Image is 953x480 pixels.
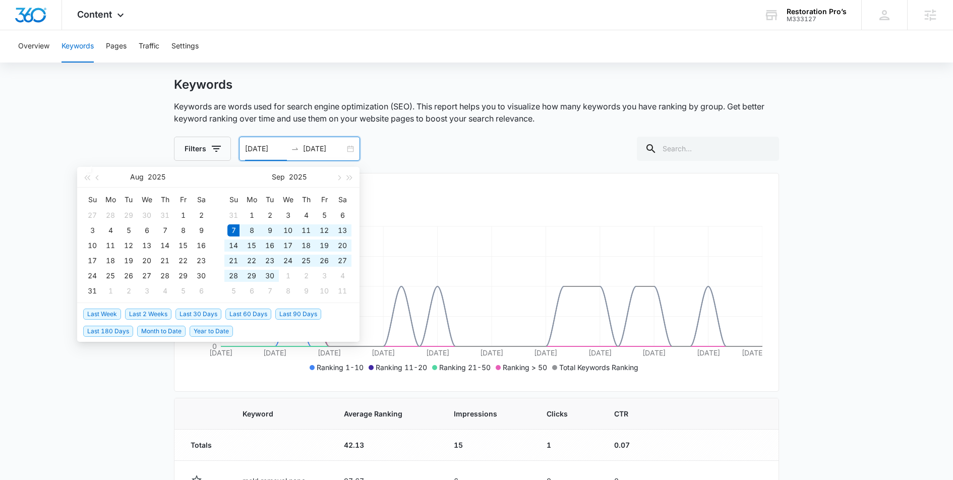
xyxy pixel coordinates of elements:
td: 2025-08-16 [192,238,210,253]
td: 2025-09-18 [297,238,315,253]
div: Keywords by Traffic [111,59,170,66]
div: 24 [86,270,98,282]
div: 5 [227,285,240,297]
span: Year to Date [190,326,233,337]
td: 2025-08-24 [83,268,101,283]
div: 23 [264,255,276,267]
tspan: [DATE] [697,348,720,357]
div: 5 [318,209,330,221]
div: 22 [177,255,189,267]
td: 2025-09-28 [224,268,243,283]
td: 2025-08-10 [83,238,101,253]
td: 42.13 [332,430,442,461]
div: 31 [227,209,240,221]
td: 2025-08-26 [120,268,138,283]
td: 2025-09-26 [315,253,333,268]
div: 30 [141,209,153,221]
td: 2025-10-06 [243,283,261,298]
input: End date [303,143,345,154]
td: 2025-09-06 [192,283,210,298]
td: 2025-09-05 [174,283,192,298]
div: 4 [336,270,348,282]
div: 31 [159,209,171,221]
div: 25 [300,255,312,267]
div: 23 [195,255,207,267]
div: 19 [123,255,135,267]
td: 2025-09-06 [333,208,351,223]
div: 3 [318,270,330,282]
span: Ranking 1-10 [317,363,364,372]
td: 2025-08-22 [174,253,192,268]
div: 9 [264,224,276,236]
span: Keyword [243,408,306,419]
th: Fr [174,192,192,208]
td: 2025-09-07 [224,223,243,238]
div: 21 [159,255,171,267]
td: 2025-09-10 [279,223,297,238]
span: Month to Date [137,326,186,337]
button: Pages [106,30,127,63]
th: Su [224,192,243,208]
div: 17 [86,255,98,267]
div: 2 [300,270,312,282]
tspan: [DATE] [318,348,341,357]
td: 0.07 [602,430,662,461]
div: 5 [177,285,189,297]
button: Overview [18,30,49,63]
span: Last 90 Days [275,309,321,320]
img: logo_orange.svg [16,16,24,24]
div: 27 [336,255,348,267]
td: 2025-09-27 [333,253,351,268]
div: Domain Overview [38,59,90,66]
tspan: [DATE] [642,348,666,357]
td: 2025-08-31 [83,283,101,298]
td: 2025-09-01 [101,283,120,298]
td: 2025-09-15 [243,238,261,253]
td: 2025-10-02 [297,268,315,283]
div: account name [787,8,847,16]
th: Fr [315,192,333,208]
td: 2025-08-09 [192,223,210,238]
div: 15 [177,239,189,252]
div: 10 [86,239,98,252]
div: 20 [336,239,348,252]
div: 16 [264,239,276,252]
td: 2025-09-09 [261,223,279,238]
td: 2025-08-08 [174,223,192,238]
div: 10 [318,285,330,297]
button: Aug [130,167,144,187]
td: 2025-07-28 [101,208,120,223]
span: Total Keywords Ranking [559,363,638,372]
div: 9 [300,285,312,297]
span: Ranking 11-20 [376,363,427,372]
td: 2025-09-16 [261,238,279,253]
div: 8 [282,285,294,297]
div: 4 [159,285,171,297]
div: 4 [104,224,116,236]
div: 24 [282,255,294,267]
img: tab_domain_overview_orange.svg [27,58,35,67]
div: 11 [336,285,348,297]
td: 2025-08-03 [83,223,101,238]
div: 31 [86,285,98,297]
div: 30 [195,270,207,282]
div: 1 [282,270,294,282]
div: 19 [318,239,330,252]
div: 5 [123,224,135,236]
div: 7 [227,224,240,236]
th: We [279,192,297,208]
div: 1 [104,285,116,297]
div: 2 [195,209,207,221]
td: 2025-09-13 [333,223,351,238]
span: to [291,145,299,153]
div: 3 [86,224,98,236]
span: Last 180 Days [83,326,133,337]
td: 2025-10-07 [261,283,279,298]
div: 10 [282,224,294,236]
span: Impressions [454,408,508,419]
tspan: [DATE] [426,348,449,357]
td: 2025-09-30 [261,268,279,283]
td: 2025-08-02 [192,208,210,223]
div: 28 [227,270,240,282]
div: 6 [336,209,348,221]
